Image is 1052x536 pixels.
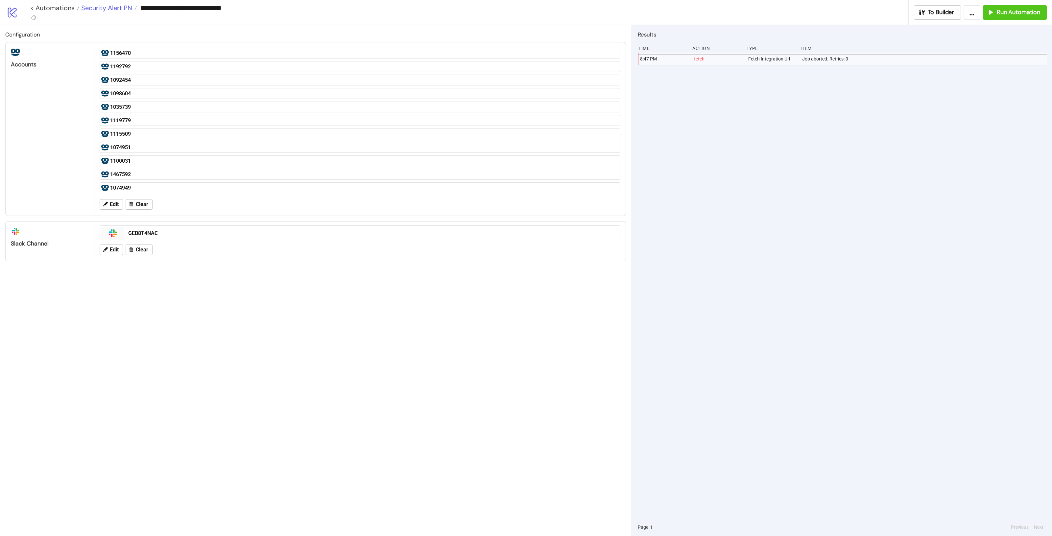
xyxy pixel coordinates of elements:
[801,53,1048,65] div: Job aborted. Retries: 0
[983,5,1047,20] button: Run Automation
[110,104,365,111] div: 1035739
[964,5,980,20] button: ...
[110,77,365,84] div: 1092454
[110,144,365,151] div: 1074951
[648,524,655,531] button: 1
[126,245,153,255] button: Clear
[110,63,365,70] div: 1192792
[110,171,365,178] div: 1467592
[128,230,616,237] div: GEB8T4NAC
[110,117,365,124] div: 1119779
[110,130,365,138] div: 1115509
[692,42,741,55] div: Action
[136,247,148,253] span: Clear
[638,524,648,531] span: Page
[928,9,954,16] span: To Builder
[126,199,153,210] button: Clear
[639,53,689,65] div: 8:47 PM
[110,50,365,57] div: 1156470
[11,240,89,247] div: Slack Channel
[11,61,89,68] div: Accounts
[638,30,1047,39] h2: Results
[638,42,687,55] div: Time
[110,90,365,97] div: 1098604
[110,247,119,253] span: Edit
[997,9,1040,16] span: Run Automation
[110,157,365,165] div: 1100031
[748,53,797,65] div: Fetch Integration Url
[80,4,132,12] span: Security Alert PN
[136,201,148,207] span: Clear
[110,201,119,207] span: Edit
[100,199,123,210] button: Edit
[5,30,626,39] h2: Configuration
[110,184,365,192] div: 1074949
[100,245,123,255] button: Edit
[30,5,80,11] a: < Automations
[1032,524,1045,531] button: Next
[80,5,137,11] a: Security Alert PN
[914,5,961,20] button: To Builder
[800,42,1047,55] div: Item
[746,42,795,55] div: Type
[693,53,743,65] div: fetch
[1009,524,1031,531] button: Previous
